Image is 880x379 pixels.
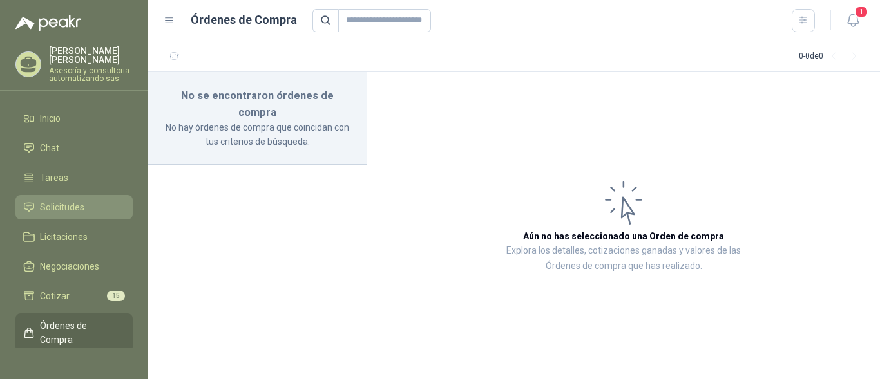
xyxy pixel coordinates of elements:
[40,319,120,347] span: Órdenes de Compra
[15,15,81,31] img: Logo peakr
[164,88,351,120] h3: No se encontraron órdenes de compra
[40,111,61,125] span: Inicio
[15,106,133,131] a: Inicio
[40,171,68,185] span: Tareas
[49,46,133,64] p: [PERSON_NAME] [PERSON_NAME]
[49,67,133,82] p: Asesoría y consultoria automatizando sas
[107,291,125,301] span: 15
[15,195,133,219] a: Solicitudes
[164,120,351,149] p: No hay órdenes de compra que coincidan con tus criterios de búsqueda.
[15,313,133,352] a: Órdenes de Compra
[15,284,133,308] a: Cotizar15
[523,229,724,243] h3: Aún no has seleccionado una Orden de compra
[799,46,865,67] div: 0 - 0 de 0
[15,165,133,190] a: Tareas
[15,254,133,279] a: Negociaciones
[854,6,868,18] span: 1
[15,225,133,249] a: Licitaciones
[15,136,133,160] a: Chat
[191,11,297,29] h1: Órdenes de Compra
[841,9,865,32] button: 1
[40,289,70,303] span: Cotizar
[40,259,99,273] span: Negociaciones
[40,230,88,244] span: Licitaciones
[40,200,84,214] span: Solicitudes
[496,243,751,274] p: Explora los detalles, cotizaciones ganadas y valores de las Órdenes de compra que has realizado.
[40,141,59,155] span: Chat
